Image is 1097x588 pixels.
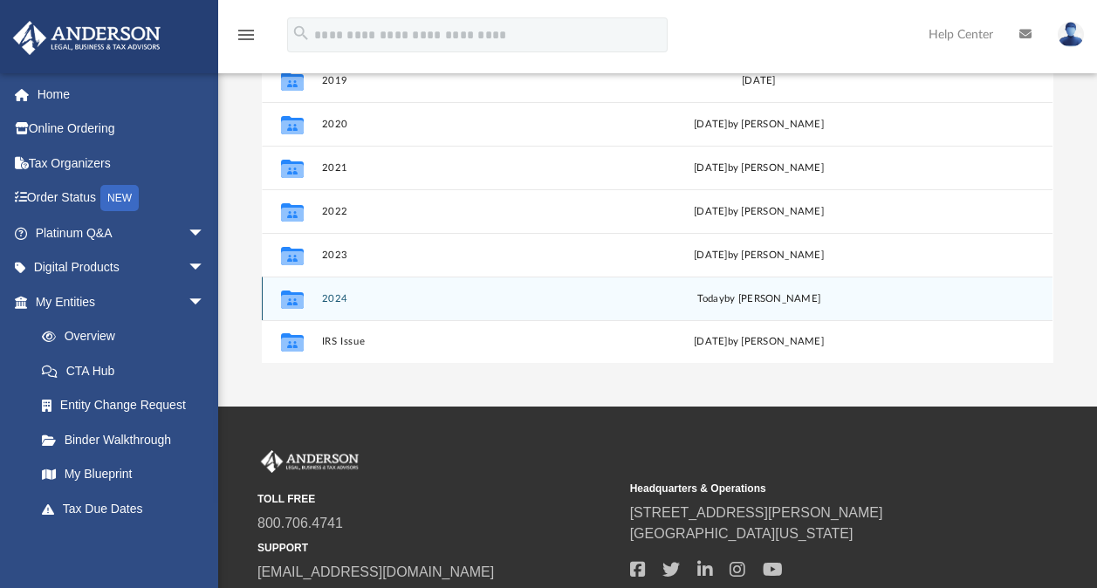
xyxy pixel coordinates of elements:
[12,146,231,181] a: Tax Organizers
[1058,22,1084,47] img: User Pic
[236,24,257,45] i: menu
[24,491,231,526] a: Tax Due Dates
[8,21,166,55] img: Anderson Advisors Platinum Portal
[12,77,231,112] a: Home
[24,457,223,492] a: My Blueprint
[12,215,231,250] a: Platinum Q&Aarrow_drop_down
[24,353,231,388] a: CTA Hub
[188,284,223,320] span: arrow_drop_down
[12,112,231,147] a: Online Ordering
[12,250,231,285] a: Digital Productsarrow_drop_down
[24,388,231,423] a: Entity Change Request
[24,422,231,457] a: Binder Walkthrough
[616,334,902,350] div: [DATE] by [PERSON_NAME]
[188,250,223,286] span: arrow_drop_down
[257,564,494,579] a: [EMAIL_ADDRESS][DOMAIN_NAME]
[322,250,608,261] button: 2023
[322,162,608,174] button: 2021
[262,2,1052,364] div: grid
[697,294,724,304] span: today
[616,291,902,307] div: by [PERSON_NAME]
[257,450,362,473] img: Anderson Advisors Platinum Portal
[322,75,608,86] button: 2019
[616,204,902,220] div: [DATE] by [PERSON_NAME]
[630,481,991,496] small: Headquarters & Operations
[322,336,608,347] button: IRS Issue
[257,516,343,530] a: 800.706.4741
[257,540,618,556] small: SUPPORT
[188,526,223,562] span: arrow_drop_down
[322,293,608,304] button: 2024
[257,491,618,507] small: TOLL FREE
[12,284,231,319] a: My Entitiesarrow_drop_down
[24,319,231,354] a: Overview
[630,505,883,520] a: [STREET_ADDRESS][PERSON_NAME]
[630,526,854,541] a: [GEOGRAPHIC_DATA][US_STATE]
[12,181,231,216] a: Order StatusNEW
[322,119,608,130] button: 2020
[12,526,223,561] a: My Anderson Teamarrow_drop_down
[616,117,902,133] div: [DATE] by [PERSON_NAME]
[616,161,902,176] div: [DATE] by [PERSON_NAME]
[616,248,902,263] div: [DATE] by [PERSON_NAME]
[236,33,257,45] a: menu
[188,215,223,251] span: arrow_drop_down
[616,73,902,89] div: [DATE]
[291,24,311,43] i: search
[322,206,608,217] button: 2022
[100,185,139,211] div: NEW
